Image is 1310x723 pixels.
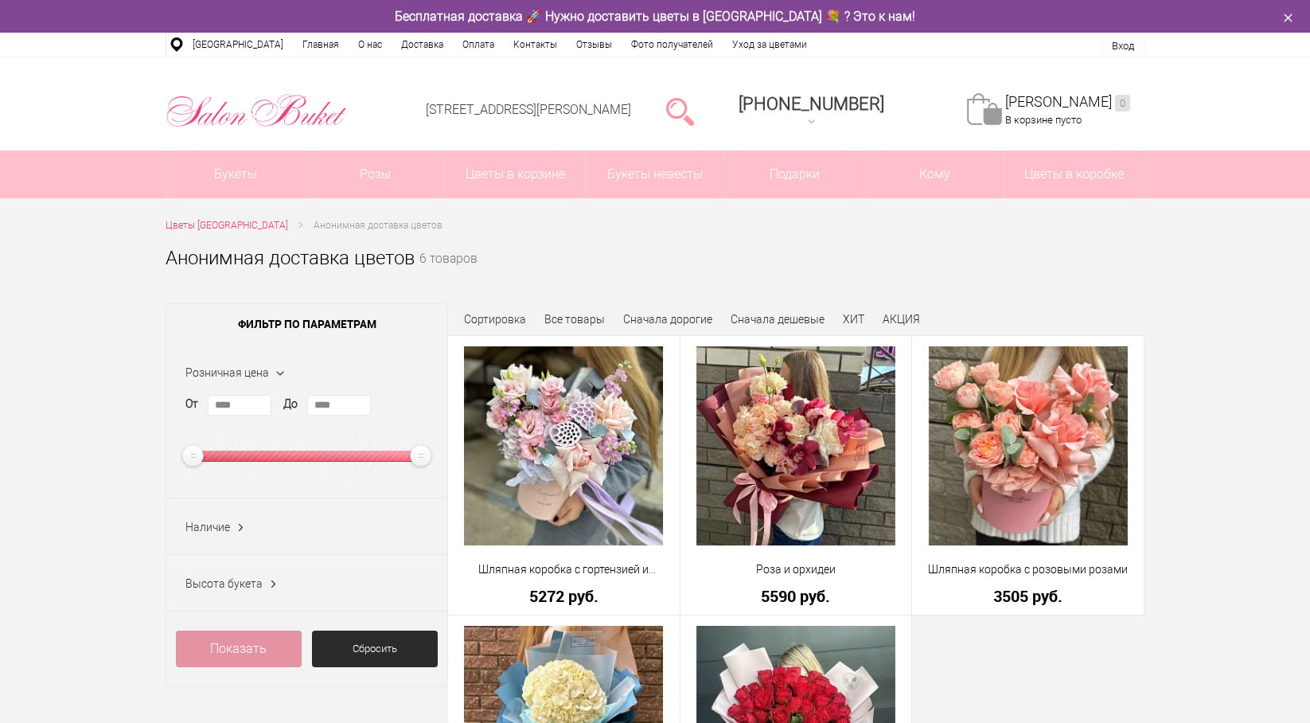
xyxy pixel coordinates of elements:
img: Роза и орхидеи [696,346,895,545]
span: [PHONE_NUMBER] [739,94,884,114]
a: 5590 руб. [691,588,902,604]
a: Букеты невесты [586,150,725,198]
a: Шляпная коробка с розовыми розами [922,561,1133,578]
a: Показать [176,631,302,667]
a: Подарки [725,150,864,198]
a: Роза и орхидеи [691,561,902,578]
a: Фото получателей [622,33,723,57]
a: Главная [293,33,349,57]
a: Контакты [504,33,567,57]
a: Цветы в корзине [446,150,585,198]
a: Оплата [453,33,504,57]
a: Отзывы [567,33,622,57]
span: Сортировка [464,313,526,326]
div: Бесплатная доставка 🚀 Нужно доставить цветы в [GEOGRAPHIC_DATA] 💐 ? Это к нам! [154,8,1156,25]
a: Доставка [392,33,453,57]
span: Анонимная доставка цветов [314,220,443,231]
label: От [185,396,198,412]
span: Цветы [GEOGRAPHIC_DATA] [166,220,288,231]
a: ХИТ [843,313,864,326]
a: 5272 руб. [458,588,669,604]
label: До [283,396,298,412]
a: Шляпная коробка с гортензией и лотосом [458,561,669,578]
img: Шляпная коробка с гортензией и лотосом [464,346,663,545]
img: Цветы Нижний Новгород [166,90,348,131]
img: Шляпная коробка с розовыми розами [929,346,1128,545]
span: Наличие [185,521,230,533]
span: Кому [865,150,1004,198]
a: О нас [349,33,392,57]
span: Фильтр по параметрам [166,304,447,344]
a: Букеты [166,150,306,198]
ins: 0 [1115,95,1130,111]
a: Сбросить [312,631,438,667]
a: [PERSON_NAME] [1005,93,1130,111]
a: Вход [1112,40,1134,52]
a: Сначала дешевые [731,313,825,326]
a: Сначала дорогие [623,313,712,326]
a: [GEOGRAPHIC_DATA] [183,33,293,57]
a: [STREET_ADDRESS][PERSON_NAME] [426,102,631,117]
span: Розничная цена [185,366,269,379]
a: 3505 руб. [922,588,1133,604]
a: Розы [306,150,446,198]
a: Цветы [GEOGRAPHIC_DATA] [166,217,288,234]
a: АКЦИЯ [883,313,920,326]
span: В корзине пусто [1005,114,1082,126]
h1: Анонимная доставка цветов [166,244,415,272]
span: Высота букета [185,577,263,590]
a: Все товары [544,313,605,326]
a: Цветы в коробке [1004,150,1144,198]
small: 6 товаров [419,253,478,291]
a: Уход за цветами [723,33,817,57]
a: [PHONE_NUMBER] [729,88,894,134]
